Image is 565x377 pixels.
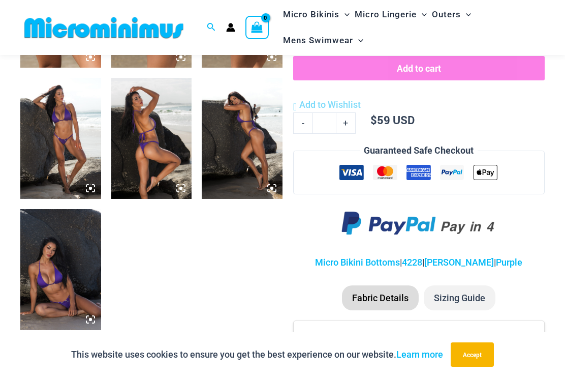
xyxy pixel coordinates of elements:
[71,347,443,362] p: This website uses cookies to ensure you get the best experience on our website.
[20,16,187,39] img: MM SHOP LOGO FLAT
[283,27,353,53] span: Mens Swimwear
[496,257,522,268] a: Purple
[293,97,361,112] a: Add to Wishlist
[20,209,101,330] img: Tight Rope Grape 319 Tri Top 4228 Thong Bottom
[402,257,422,268] a: 4228
[280,27,366,53] a: Mens SwimwearMenu ToggleMenu Toggle
[370,112,377,127] span: $
[461,2,471,27] span: Menu Toggle
[207,21,216,34] a: Search icon link
[312,112,336,134] input: Product quantity
[424,285,495,311] li: Sizing Guide
[111,78,192,199] img: Tight Rope Grape 319 Tri Top 4228 Thong Bottom
[342,285,419,311] li: Fabric Details
[293,255,545,270] p: | | |
[451,342,494,367] button: Accept
[245,16,269,39] a: View Shopping Cart, empty
[226,23,235,32] a: Account icon link
[336,112,356,134] a: +
[293,56,545,80] button: Add to cart
[360,143,478,158] legend: Guaranteed Safe Checkout
[353,27,363,53] span: Menu Toggle
[283,2,339,27] span: Micro Bikinis
[293,112,312,134] a: -
[424,257,494,268] a: [PERSON_NAME]
[396,349,443,360] a: Learn more
[432,2,461,27] span: Outers
[417,2,427,27] span: Menu Toggle
[429,2,474,27] a: OutersMenu ToggleMenu Toggle
[280,2,352,27] a: Micro BikinisMenu ToggleMenu Toggle
[20,78,101,199] img: Tight Rope Grape 319 Tri Top 4228 Thong Bottom
[315,257,400,268] a: Micro Bikini Bottoms
[355,2,417,27] span: Micro Lingerie
[370,112,415,127] bdi: 59 USD
[339,2,350,27] span: Menu Toggle
[352,2,429,27] a: Micro LingerieMenu ToggleMenu Toggle
[299,99,361,110] span: Add to Wishlist
[202,78,282,199] img: Tight Rope Grape 319 Tri Top 4228 Thong Bottom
